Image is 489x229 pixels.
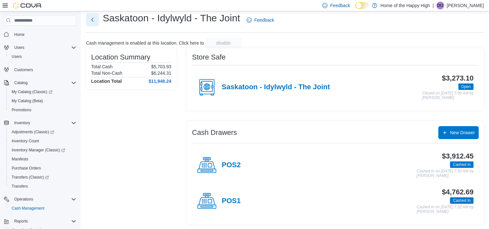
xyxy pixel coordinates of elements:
p: [PERSON_NAME] [447,2,484,9]
p: Closed on [DATE] 7:30 AM by [PERSON_NAME] [422,91,473,100]
span: Adjustments (Classic) [12,129,54,135]
button: Reports [1,217,79,226]
a: Manifests [9,155,31,163]
button: Users [12,44,27,51]
button: Transfers [6,182,79,191]
button: Manifests [6,155,79,164]
span: Users [12,44,76,51]
h4: Location Total [91,79,122,84]
a: Transfers (Classic) [6,173,79,182]
a: Adjustments (Classic) [9,128,57,136]
span: Operations [12,195,76,203]
span: Cashed In [450,161,473,168]
span: Manifests [9,155,76,163]
span: Users [9,53,76,60]
span: Home [14,32,25,37]
span: DO [437,2,443,9]
span: Cash Management [9,204,76,212]
h3: Store Safe [192,53,226,61]
span: Feedback [254,17,274,23]
p: $6,244.31 [151,71,171,76]
button: Inventory [1,118,79,127]
h1: Saskatoon - Idylwyld - The Joint [103,12,240,25]
span: My Catalog (Classic) [12,89,52,94]
h3: Cash Drawers [192,129,237,136]
button: Next [86,13,99,26]
span: Transfers (Classic) [12,175,49,180]
p: Home of the Happy High [380,2,430,9]
span: Inventory Count [9,137,76,145]
span: New Drawer [450,129,475,136]
span: My Catalog (Beta) [9,97,76,105]
h3: Location Summary [91,53,150,61]
span: Promotions [12,107,31,113]
a: Adjustments (Classic) [6,127,79,136]
span: Transfers [12,184,28,189]
h6: Total Cash [91,64,112,69]
a: Cash Management [9,204,47,212]
button: Purchase Orders [6,164,79,173]
a: Home [12,31,27,38]
a: Customers [12,66,36,74]
span: Inventory Manager (Classic) [12,147,65,153]
p: Cashed In on [DATE] 7:33 AM by [PERSON_NAME] [417,169,473,178]
span: Transfers [9,182,76,190]
p: Cashed In on [DATE] 7:32 AM by [PERSON_NAME] [417,205,473,214]
p: $5,703.93 [151,64,171,69]
a: My Catalog (Classic) [9,88,55,96]
button: Operations [1,195,79,204]
span: Purchase Orders [12,166,41,171]
span: Inventory [14,120,30,125]
span: Inventory [12,119,76,127]
span: Cashed In [450,197,473,204]
div: Danielle Otte [436,2,444,9]
span: Reports [12,217,76,225]
a: Feedback [244,14,277,27]
a: My Catalog (Beta) [9,97,46,105]
span: Users [12,54,22,59]
span: Home [12,30,76,38]
button: Customers [1,65,79,74]
button: disable [205,38,241,48]
span: Operations [14,197,33,202]
span: Reports [14,219,28,224]
span: Feedback [330,2,350,9]
span: disable [216,40,230,46]
button: Inventory Count [6,136,79,146]
span: Catalog [12,79,76,87]
h4: POS1 [222,197,241,205]
h4: $11,948.24 [149,79,171,84]
button: Reports [12,217,30,225]
span: Promotions [9,106,76,114]
span: Customers [14,67,33,72]
button: Cash Management [6,204,79,213]
span: Catalog [14,80,27,85]
a: My Catalog (Classic) [6,87,79,96]
span: Open [458,83,473,90]
p: | [432,2,434,9]
a: Inventory Count [9,137,42,145]
button: Users [6,52,79,61]
a: Transfers (Classic) [9,173,51,181]
span: Open [461,84,471,90]
button: Operations [12,195,36,203]
span: My Catalog (Beta) [12,98,43,104]
button: Users [1,43,79,52]
img: Cova [13,2,42,9]
span: Manifests [12,157,28,162]
span: Cash Management [12,206,44,211]
span: Cashed In [453,198,471,203]
button: Home [1,29,79,39]
span: Transfers (Classic) [9,173,76,181]
span: My Catalog (Classic) [9,88,76,96]
a: Users [9,53,24,60]
button: Inventory [12,119,33,127]
a: Inventory Manager (Classic) [6,146,79,155]
button: Catalog [1,78,79,87]
button: Promotions [6,105,79,114]
p: Cash management is enabled at this location. Click here to [86,40,204,46]
a: Inventory Manager (Classic) [9,146,68,154]
span: Purchase Orders [9,164,76,172]
h4: POS2 [222,161,241,169]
